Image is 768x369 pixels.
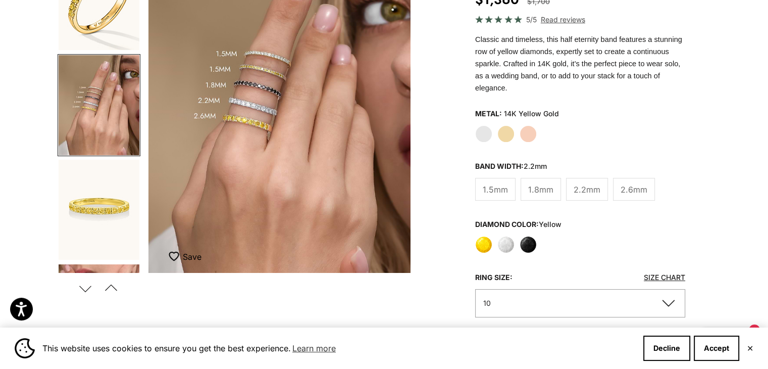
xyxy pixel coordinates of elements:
[644,273,685,282] a: Size Chart
[475,35,682,92] span: Classic and timeless, this half eternity band features a stunning row of yellow diamonds, expertl...
[58,54,140,156] button: Go to item 4
[169,251,183,261] img: wishlist
[169,251,201,263] button: Save
[59,55,139,155] img: #YellowGold #WhiteGold #RoseGold
[291,341,337,356] a: Learn more
[58,263,140,365] button: Go to item 8
[42,341,635,356] span: This website uses cookies to ensure you get the best experience.
[541,14,585,25] span: Read reviews
[504,106,559,121] variant-option-value: 14K Yellow Gold
[694,336,739,361] button: Accept
[58,159,140,261] button: Go to item 5
[483,183,508,196] span: 1.5mm
[574,183,600,196] span: 2.2mm
[528,183,553,196] span: 1.8mm
[475,14,685,25] a: 5/5 Read reviews
[483,299,491,307] span: 10
[59,160,139,260] img: #YellowGold
[475,289,685,317] button: 10
[475,270,513,285] legend: Ring Size:
[747,345,753,351] button: Close
[524,162,547,170] variant-option-value: 2.2mm
[526,14,537,25] span: 5/5
[643,336,690,361] button: Decline
[475,106,502,121] legend: Metal:
[15,338,35,358] img: Cookie banner
[475,159,547,174] legend: Band Width:
[475,217,561,232] legend: Diamond Color:
[539,220,561,228] variant-option-value: yellow
[621,183,647,196] span: 2.6mm
[59,264,139,364] img: #YellowGold #WhiteGold #RoseGold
